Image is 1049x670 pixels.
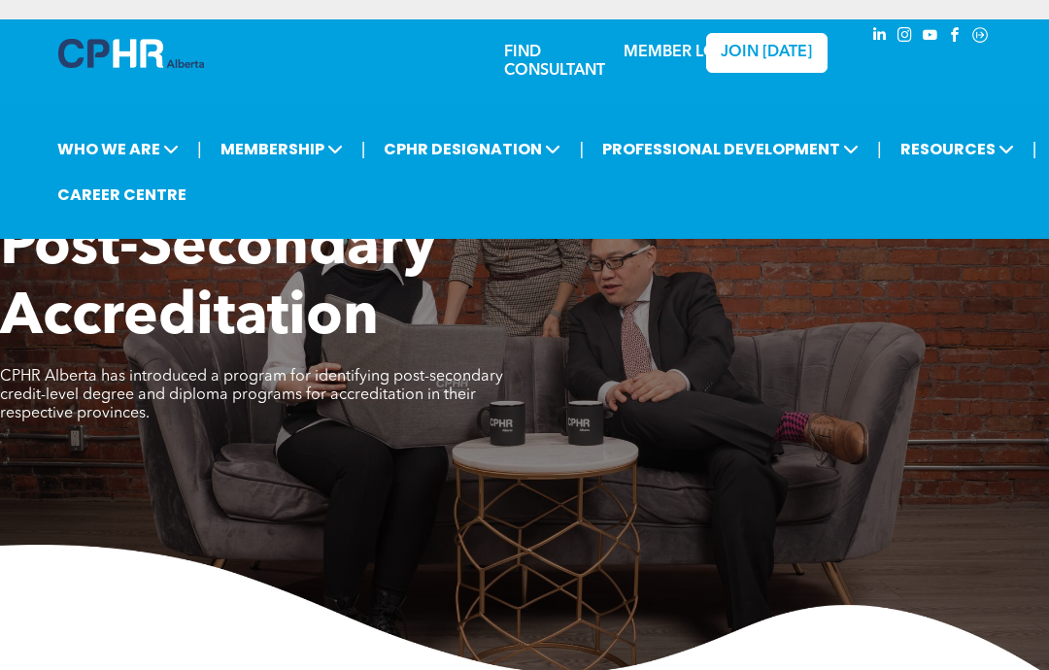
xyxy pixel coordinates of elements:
img: A blue and white logo for cp alberta [58,39,204,68]
a: Social network [969,24,991,50]
a: CAREER CENTRE [51,177,192,213]
a: FIND CONSULTANT [504,45,605,79]
span: MEMBERSHIP [215,131,349,167]
a: MEMBER LOGIN [624,45,745,60]
span: PROFESSIONAL DEVELOPMENT [596,131,864,167]
span: RESOURCES [895,131,1020,167]
span: JOIN [DATE] [721,44,812,62]
li: | [579,129,584,169]
li: | [197,129,202,169]
a: instagram [894,24,915,50]
a: linkedin [868,24,890,50]
li: | [1032,129,1037,169]
li: | [361,129,366,169]
span: CPHR DESIGNATION [378,131,566,167]
span: WHO WE ARE [51,131,185,167]
a: facebook [944,24,965,50]
li: | [877,129,882,169]
a: JOIN [DATE] [706,33,828,73]
a: youtube [919,24,940,50]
